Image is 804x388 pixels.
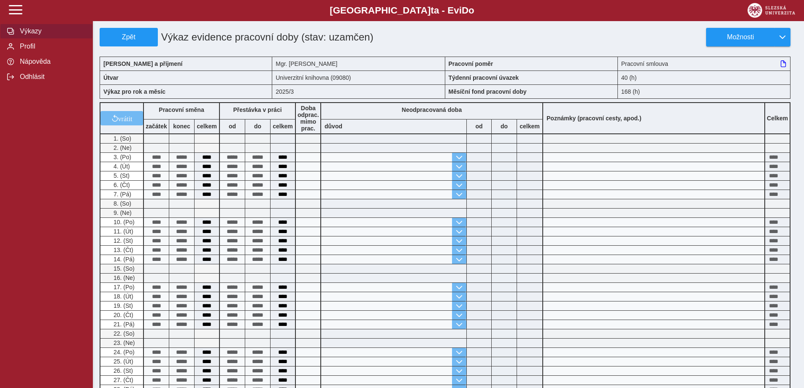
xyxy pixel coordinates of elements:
span: 23. (Ne) [112,339,135,346]
b: Týdenní pracovní úvazek [449,74,519,81]
span: 11. (Út) [112,228,133,235]
b: [GEOGRAPHIC_DATA] a - Evi [25,5,779,16]
div: Pracovní smlouva [618,57,790,71]
span: 22. (So) [112,330,135,337]
b: Pracovní poměr [449,60,493,67]
span: 19. (St) [112,302,133,309]
span: 18. (Út) [112,293,133,300]
span: 17. (Po) [112,284,135,290]
b: Útvar [103,74,119,81]
b: od [220,123,245,130]
span: 12. (St) [112,237,133,244]
div: 40 (h) [618,71,790,84]
span: 20. (Čt) [112,312,133,318]
span: 27. (Čt) [112,377,133,383]
span: 8. (So) [112,200,131,207]
b: Měsíční fond pracovní doby [449,88,527,95]
b: důvod [325,123,342,130]
b: Přestávka v práci [233,106,282,113]
span: 7. (Pá) [112,191,131,198]
span: 6. (Čt) [112,182,130,188]
span: 16. (Ne) [112,274,135,281]
b: Celkem [767,115,788,122]
span: 1. (So) [112,135,131,142]
span: 21. (Pá) [112,321,135,328]
div: Univerzitní knihovna (09080) [272,71,445,84]
b: konec [169,123,194,130]
span: vrátit [118,115,133,122]
span: Odhlásit [17,73,86,81]
b: do [245,123,270,130]
span: 4. (Út) [112,163,130,170]
button: vrátit [100,111,143,125]
span: 3. (Po) [112,154,131,160]
span: 15. (So) [112,265,135,272]
b: do [492,123,517,130]
span: Profil [17,43,86,50]
b: Doba odprac. mimo prac. [298,105,319,132]
b: celkem [195,123,219,130]
b: začátek [144,123,169,130]
h1: Výkaz evidence pracovní doby (stav: uzamčen) [158,28,390,46]
span: D [462,5,468,16]
div: 168 (h) [618,84,790,99]
span: t [430,5,433,16]
img: logo_web_su.png [747,3,795,18]
b: celkem [517,123,542,130]
b: Pracovní směna [159,106,204,113]
span: Výkazy [17,27,86,35]
span: 26. (St) [112,367,133,374]
b: od [467,123,491,130]
span: 9. (Ne) [112,209,132,216]
div: 2025/3 [272,84,445,99]
button: Možnosti [706,28,774,46]
span: o [468,5,474,16]
span: 25. (Út) [112,358,133,365]
span: Zpět [103,33,154,41]
span: 2. (Ne) [112,144,132,151]
span: Nápověda [17,58,86,65]
span: 14. (Pá) [112,256,135,263]
span: 24. (Po) [112,349,135,355]
span: 10. (Po) [112,219,135,225]
b: Poznámky (pracovní cesty, apod.) [543,115,645,122]
span: 13. (Čt) [112,247,133,253]
b: celkem [271,123,295,130]
b: Neodpracovaná doba [402,106,462,113]
span: Možnosti [713,33,768,41]
span: 5. (St) [112,172,130,179]
b: Výkaz pro rok a měsíc [103,88,165,95]
b: [PERSON_NAME] a příjmení [103,60,182,67]
button: Zpět [100,28,158,46]
div: Mgr. [PERSON_NAME] [272,57,445,71]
